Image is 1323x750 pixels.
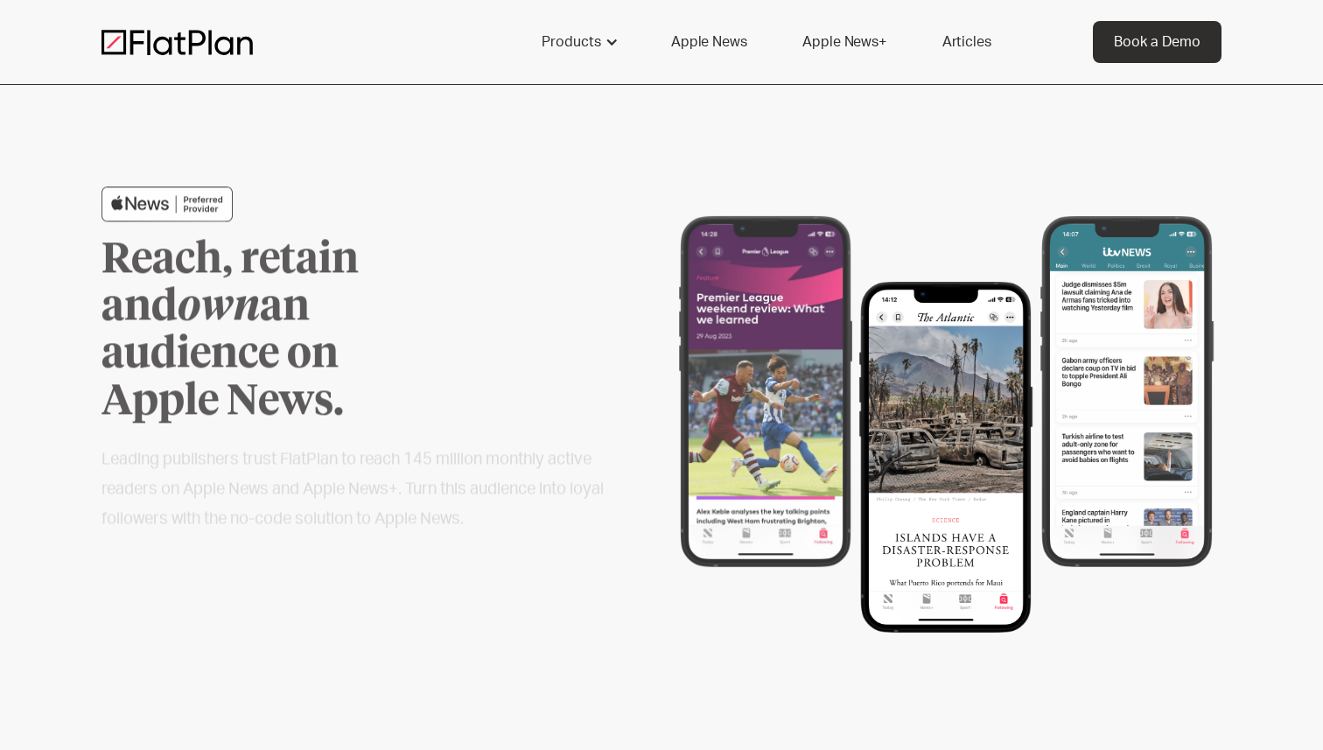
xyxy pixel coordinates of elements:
[101,236,460,425] h1: Reach, retain and an audience on Apple News.
[921,21,1012,63] a: Articles
[521,21,636,63] div: Products
[178,286,260,328] em: own
[1093,21,1221,63] a: Book a Demo
[781,21,906,63] a: Apple News+
[101,445,605,534] h2: Leading publishers trust FlatPlan to reach 145 million monthly active readers on Apple News and A...
[650,21,767,63] a: Apple News
[542,32,601,53] div: Products
[1114,32,1200,53] div: Book a Demo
